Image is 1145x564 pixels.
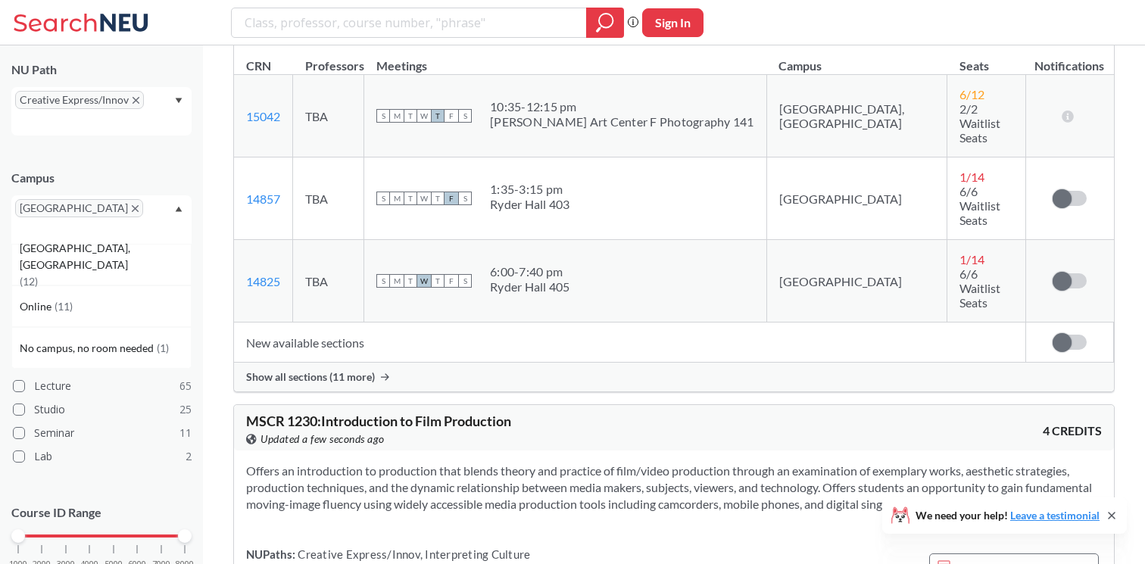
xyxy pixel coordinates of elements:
span: S [376,109,390,123]
div: [PERSON_NAME] Art Center F Photography 141 [490,114,754,129]
svg: Dropdown arrow [175,98,183,104]
span: 2/2 Waitlist Seats [959,101,1000,145]
label: Studio [13,400,192,419]
a: 15042 [246,109,280,123]
span: M [390,109,404,123]
th: Seats [947,42,1026,75]
span: 4 CREDITS [1043,422,1102,439]
div: 6:00 - 7:40 pm [490,264,570,279]
section: Offers an introduction to production that blends theory and practice of film/video production thr... [246,463,1102,513]
svg: magnifying glass [596,12,614,33]
span: Show all sections (11 more) [246,370,375,384]
span: [GEOGRAPHIC_DATA]X to remove pill [15,199,143,217]
span: T [404,192,417,205]
div: Show all sections (11 more) [234,363,1114,391]
label: Lab [13,447,192,466]
span: We need your help! [916,510,1100,521]
span: F [445,109,458,123]
span: S [376,192,390,205]
div: CRN [246,58,271,74]
svg: X to remove pill [132,205,139,212]
span: [GEOGRAPHIC_DATA], [GEOGRAPHIC_DATA] [20,240,191,273]
span: 6/6 Waitlist Seats [959,184,1000,227]
span: 65 [179,378,192,394]
span: ( 12 ) [20,275,38,288]
span: M [390,274,404,288]
span: T [404,274,417,288]
span: S [458,192,472,205]
span: F [445,274,458,288]
p: Course ID Range [11,504,192,522]
span: M [390,192,404,205]
label: Lecture [13,376,192,396]
span: F [445,192,458,205]
a: 14857 [246,192,280,206]
td: [GEOGRAPHIC_DATA], [GEOGRAPHIC_DATA] [766,75,947,157]
label: Seminar [13,423,192,443]
span: 11 [179,425,192,441]
th: Professors [293,42,364,75]
span: Updated a few seconds ago [261,431,385,447]
span: Creative Express/InnovX to remove pill [15,91,144,109]
button: Sign In [642,8,704,37]
span: T [404,109,417,123]
span: Creative Express/Innov, Interpreting Culture [295,547,530,561]
td: TBA [293,75,364,157]
span: S [458,109,472,123]
th: Meetings [364,42,767,75]
span: W [417,274,431,288]
svg: Dropdown arrow [175,206,183,212]
td: New available sections [234,323,1025,363]
td: TBA [293,157,364,240]
div: Ryder Hall 405 [490,279,570,294]
span: W [417,192,431,205]
div: 10:35 - 12:15 pm [490,99,754,114]
span: No campus, no room needed [20,340,157,357]
a: Leave a testimonial [1010,509,1100,522]
span: T [431,109,445,123]
div: Creative Express/InnovX to remove pillDropdown arrow [11,87,192,136]
td: [GEOGRAPHIC_DATA] [766,157,947,240]
span: ( 11 ) [55,300,73,313]
div: Campus [11,170,192,186]
a: 14825 [246,274,280,288]
span: 1 / 14 [959,170,984,184]
span: MSCR 1230 : Introduction to Film Production [246,413,511,429]
input: Class, professor, course number, "phrase" [243,10,576,36]
span: W [417,109,431,123]
span: 6 / 12 [959,87,984,101]
td: TBA [293,240,364,323]
th: Notifications [1025,42,1113,75]
span: ( 1 ) [157,341,169,354]
th: Campus [766,42,947,75]
span: 6/6 Waitlist Seats [959,266,1000,310]
div: 1:35 - 3:15 pm [490,182,570,197]
span: S [458,274,472,288]
span: 2 [186,448,192,465]
div: NU Path [11,61,192,78]
span: 1 / 14 [959,252,984,266]
span: Online [20,298,55,315]
span: T [431,192,445,205]
svg: X to remove pill [133,97,139,104]
div: [GEOGRAPHIC_DATA]X to remove pillDropdown arrow[GEOGRAPHIC_DATA], [GEOGRAPHIC_DATA](12)Online(11)... [11,195,192,244]
span: S [376,274,390,288]
div: Ryder Hall 403 [490,197,570,212]
td: [GEOGRAPHIC_DATA] [766,240,947,323]
span: 25 [179,401,192,418]
div: magnifying glass [586,8,624,38]
span: T [431,274,445,288]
